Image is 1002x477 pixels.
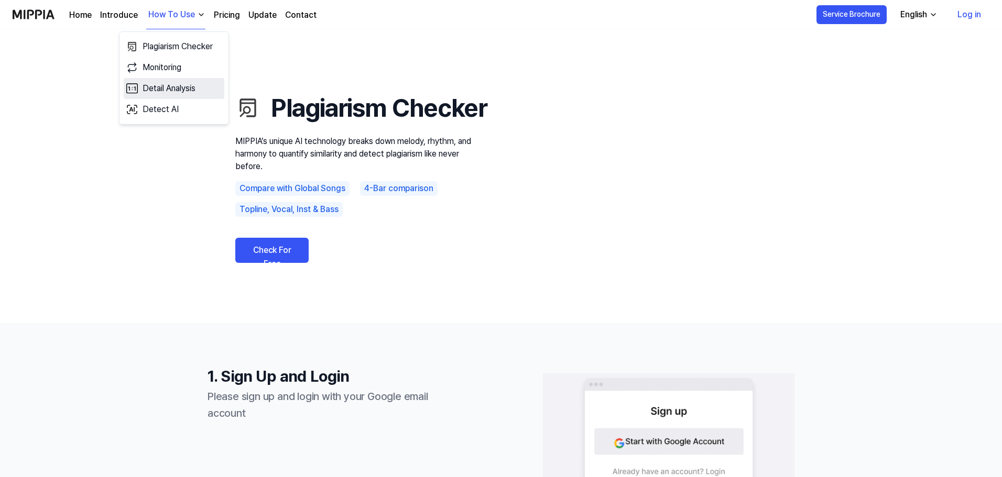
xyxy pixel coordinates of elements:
[100,9,138,21] a: Introduce
[208,364,459,388] h1: 1. Sign Up and Login
[197,10,205,19] img: down
[235,238,309,263] a: Check For Free
[816,5,887,24] button: Service Brochure
[214,9,240,21] a: Pricing
[235,202,343,217] div: Topline, Vocal, Inst & Bass
[124,78,224,99] a: Detail Analysis
[146,8,197,21] div: How To Use
[124,99,224,120] a: Detect AI
[892,4,944,25] button: English
[69,9,92,21] a: Home
[360,181,438,196] div: 4-Bar comparison
[235,181,350,196] div: Compare with Global Songs
[285,9,317,21] a: Contact
[898,8,929,21] div: English
[124,36,224,57] a: Plagiarism Checker
[208,388,459,421] div: Please sign up and login with your Google email account
[124,57,224,78] a: Monitoring
[248,9,277,21] a: Update
[235,135,487,173] p: MIPPIA’s unique AI technology breaks down melody, rhythm, and harmony to quantify similarity and ...
[235,89,487,127] h1: Plagiarism Checker
[146,1,205,29] button: How To Use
